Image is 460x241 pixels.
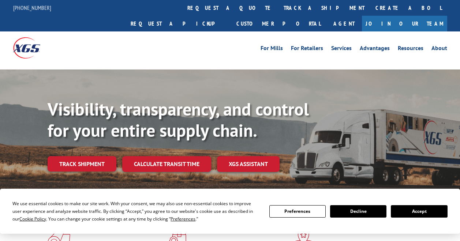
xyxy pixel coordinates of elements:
[13,4,51,11] a: [PHONE_NUMBER]
[431,45,447,53] a: About
[391,205,447,218] button: Accept
[291,45,323,53] a: For Retailers
[19,216,46,222] span: Cookie Policy
[217,156,280,172] a: XGS ASSISTANT
[12,200,260,223] div: We use essential cookies to make our site work. With your consent, we may also use non-essential ...
[331,45,352,53] a: Services
[398,45,423,53] a: Resources
[360,45,390,53] a: Advantages
[330,205,386,218] button: Decline
[231,16,326,31] a: Customer Portal
[362,16,447,31] a: Join Our Team
[326,16,362,31] a: Agent
[261,45,283,53] a: For Mills
[125,16,231,31] a: Request a pickup
[48,156,116,172] a: Track shipment
[171,216,195,222] span: Preferences
[269,205,326,218] button: Preferences
[122,156,211,172] a: Calculate transit time
[48,98,309,142] b: Visibility, transparency, and control for your entire supply chain.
